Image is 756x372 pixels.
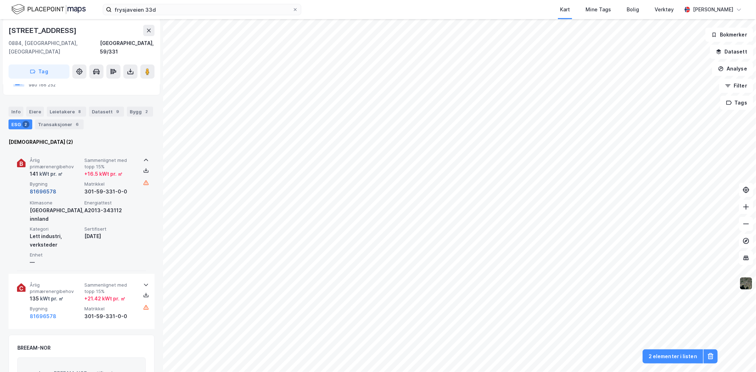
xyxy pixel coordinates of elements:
div: — [30,258,82,266]
div: 2 [22,121,29,128]
div: [STREET_ADDRESS] [9,25,78,36]
button: Datasett [710,45,753,59]
div: [DATE] [84,232,136,241]
div: 301-59-331-0-0 [84,312,136,321]
div: 9 [114,108,121,115]
div: Verktøy [655,5,674,14]
div: 6 [74,121,81,128]
span: Kategori [30,226,82,232]
input: Søk på adresse, matrikkel, gårdeiere, leietakere eller personer [112,4,292,15]
div: Eiere [26,107,44,117]
div: ESG [9,119,32,129]
span: Sertifisert [84,226,136,232]
div: Kontrollprogram for chat [721,338,756,372]
span: Bygning [30,306,82,312]
span: Sammenlignet med topp 15% [84,157,136,170]
span: Enhet [30,252,82,258]
div: Leietakere [47,107,86,117]
div: A2013-343112 [84,206,136,215]
div: Mine Tags [586,5,611,14]
div: kWt pr. ㎡ [39,294,63,303]
span: Matrikkel [84,181,136,187]
div: [PERSON_NAME] [693,5,733,14]
div: [GEOGRAPHIC_DATA], 59/331 [100,39,155,56]
div: Transaksjoner [35,119,84,129]
iframe: Chat Widget [721,338,756,372]
span: Årlig primærenergibehov [30,282,82,294]
div: Info [9,107,23,117]
span: Bygning [30,181,82,187]
div: 2 [143,108,150,115]
button: 2 elementer i listen [643,349,703,363]
span: Klimasone [30,200,82,206]
button: Tag [9,64,69,79]
div: 0884, [GEOGRAPHIC_DATA], [GEOGRAPHIC_DATA] [9,39,100,56]
div: [GEOGRAPHIC_DATA], innland [30,206,82,223]
div: 980 166 252 [29,82,56,88]
div: Bolig [627,5,639,14]
div: kWt pr. ㎡ [38,170,63,178]
span: Sammenlignet med topp 15% [84,282,136,294]
img: 9k= [739,277,753,290]
div: Lett industri, verksteder [30,232,82,249]
div: 141 [30,170,63,178]
button: 81696578 [30,187,56,196]
div: + 21.42 kWt pr. ㎡ [84,294,125,303]
div: [DEMOGRAPHIC_DATA] (2) [9,138,155,146]
div: Datasett [89,107,124,117]
div: + 16.5 kWt pr. ㎡ [84,170,123,178]
span: Årlig primærenergibehov [30,157,82,170]
button: Bokmerker [705,28,753,42]
div: 8 [76,108,83,115]
span: Energiattest [84,200,136,206]
img: logo.f888ab2527a4732fd821a326f86c7f29.svg [11,3,86,16]
div: Kart [560,5,570,14]
button: Analyse [712,62,753,76]
div: BREEAM-NOR [17,344,51,352]
div: 135 [30,294,63,303]
span: Matrikkel [84,306,136,312]
div: Bygg [127,107,153,117]
button: Tags [720,96,753,110]
button: 81696578 [30,312,56,321]
button: Filter [719,79,753,93]
div: 301-59-331-0-0 [84,187,136,196]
